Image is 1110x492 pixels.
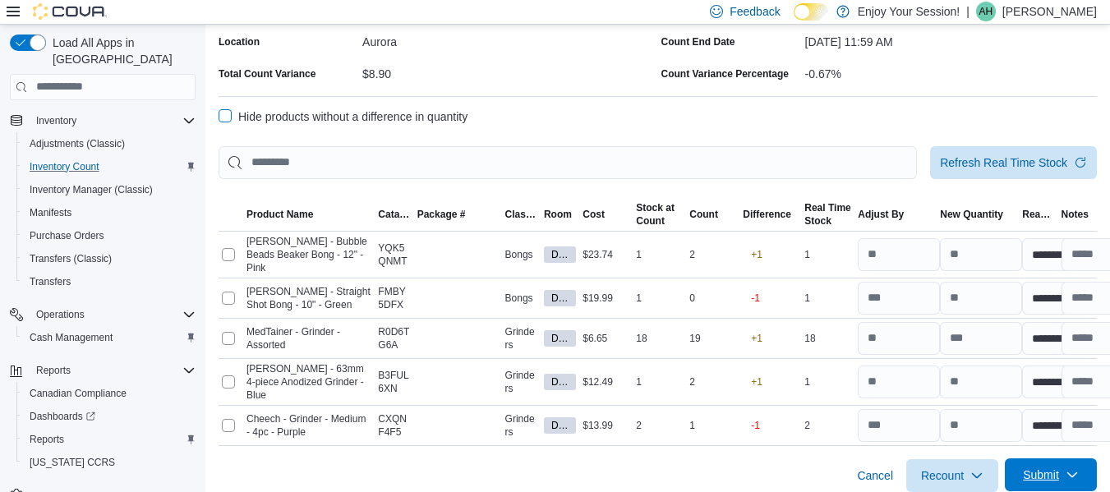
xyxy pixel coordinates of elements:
[502,322,541,355] div: Grinders
[23,203,78,223] a: Manifests
[246,285,371,311] span: Marley - Straight Shot Bong - 10" - Green
[23,384,196,403] span: Canadian Compliance
[414,205,502,224] button: Package #
[30,361,77,380] button: Reports
[16,201,202,224] button: Manifests
[686,416,739,435] div: 1
[3,109,202,132] button: Inventory
[551,247,569,262] span: Default
[633,372,686,392] div: 1
[743,208,791,221] span: Difference
[362,61,654,80] div: $8.90
[976,2,996,21] div: April Hale
[805,29,1097,48] div: [DATE] 11:59 AM
[636,201,675,228] span: Stock at Count
[551,418,569,433] span: Default
[801,288,854,308] div: 1
[633,198,686,231] button: Stock atCount
[1002,2,1097,21] p: [PERSON_NAME]
[544,208,572,221] span: Room
[544,374,576,390] span: Default
[23,180,159,200] a: Inventory Manager (Classic)
[751,375,762,389] p: +1
[36,114,76,127] span: Inventory
[246,412,371,439] span: Cheech - Grinder - Medium - 4pc - Purple
[633,245,686,264] div: 1
[636,214,675,228] div: Count
[30,160,99,173] span: Inventory Count
[23,203,196,223] span: Manifests
[16,270,202,293] button: Transfers
[30,137,125,150] span: Adjustments (Classic)
[23,157,196,177] span: Inventory Count
[730,3,780,20] span: Feedback
[857,467,893,484] span: Cancel
[751,332,762,345] p: +1
[502,288,541,308] div: Bongs
[23,134,196,154] span: Adjustments (Classic)
[36,364,71,377] span: Reports
[751,248,762,261] p: +1
[30,206,71,219] span: Manifests
[661,35,735,48] label: Count End Date
[579,416,633,435] div: $13.99
[23,272,77,292] a: Transfers
[633,329,686,348] div: 18
[246,235,371,274] span: Marley - Bubble Beads Beaker Bong - 12" - Pink
[30,331,113,344] span: Cash Management
[243,205,375,224] button: Product Name
[23,407,102,426] a: Dashboards
[686,288,739,308] div: 0
[46,34,196,67] span: Load All Apps in [GEOGRAPHIC_DATA]
[1022,208,1054,221] span: Reason Code
[544,246,576,263] span: Default
[16,155,202,178] button: Inventory Count
[23,272,196,292] span: Transfers
[1062,208,1089,221] span: Notes
[246,325,371,352] span: MedTainer - Grinder - Assorted
[23,180,196,200] span: Inventory Manager (Classic)
[583,208,605,221] span: Cost
[30,183,153,196] span: Inventory Manager (Classic)
[378,241,410,268] span: YQK5QNMT
[579,288,633,308] div: $19.99
[805,61,1097,80] div: -0.67%
[858,2,960,21] p: Enjoy Your Session!
[551,375,569,389] span: Default
[804,201,850,228] span: Real Time Stock
[794,3,828,21] input: Dark Mode
[378,325,410,352] span: R0D6TG6A
[686,372,739,392] div: 2
[378,208,410,221] span: Catalog SKU
[30,361,196,380] span: Reports
[633,288,686,308] div: 1
[246,362,371,402] span: Marley - 63mm 4-piece Anodized Grinder - Blue
[801,329,854,348] div: 18
[551,291,569,306] span: Default
[502,245,541,264] div: Bongs
[362,29,654,48] div: Aurora
[219,107,467,126] label: Hide products without a difference in quantity
[378,412,410,439] span: CXQNF4F5
[219,67,315,80] div: Total Count Variance
[804,201,850,214] div: Real Time
[940,154,1067,171] span: Refresh Real Time Stock
[23,407,196,426] span: Dashboards
[23,226,196,246] span: Purchase Orders
[16,382,202,405] button: Canadian Compliance
[858,208,904,221] span: Adjust By
[30,433,64,446] span: Reports
[505,208,537,221] span: Classification
[751,292,760,305] p: -1
[16,428,202,451] button: Reports
[16,224,202,247] button: Purchase Orders
[375,205,413,224] button: Catalog SKU
[30,252,112,265] span: Transfers (Classic)
[940,208,1003,221] div: New Quantity
[23,328,119,347] a: Cash Management
[30,305,196,324] span: Operations
[23,249,196,269] span: Transfers (Classic)
[689,208,718,221] span: Count
[378,369,410,395] span: B3FUL6XN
